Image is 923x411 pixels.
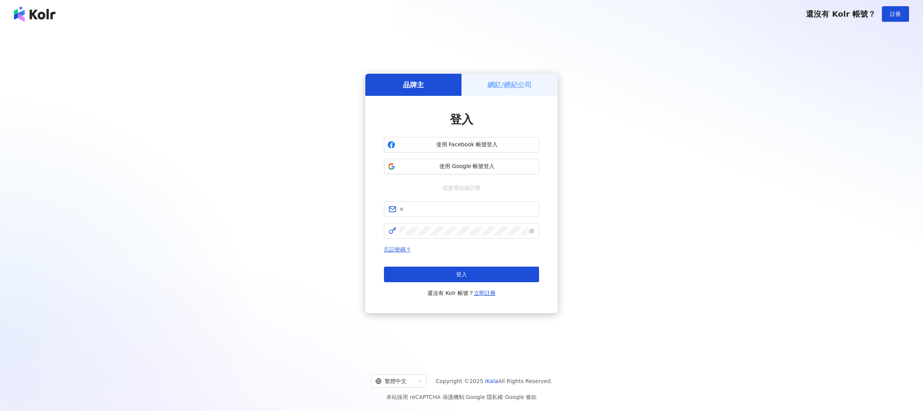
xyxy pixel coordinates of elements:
[890,11,901,17] span: 註冊
[505,394,537,400] a: Google 條款
[436,376,553,386] span: Copyright © 2025 All Rights Reserved.
[384,246,411,253] a: 忘記密碼？
[503,394,505,400] span: |
[464,394,466,400] span: |
[427,288,496,298] span: 還沒有 Kolr 帳號？
[384,159,539,174] button: 使用 Google 帳號登入
[466,394,503,400] a: Google 隱私權
[398,141,536,149] span: 使用 Facebook 帳號登入
[450,113,473,126] span: 登入
[437,184,486,192] span: 或使用信箱註冊
[384,137,539,153] button: 使用 Facebook 帳號登入
[806,9,876,19] span: 還沒有 Kolr 帳號？
[386,392,536,402] span: 本站採用 reCAPTCHA 保護機制
[375,375,415,387] div: 繁體中文
[456,271,467,277] span: 登入
[474,290,496,296] a: 立即註冊
[485,378,498,384] a: iKala
[398,163,536,170] span: 使用 Google 帳號登入
[403,80,424,90] h5: 品牌主
[487,80,532,90] h5: 網紅/經紀公司
[529,228,534,234] span: eye-invisible
[882,6,909,22] button: 註冊
[14,6,55,22] img: logo
[384,267,539,282] button: 登入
